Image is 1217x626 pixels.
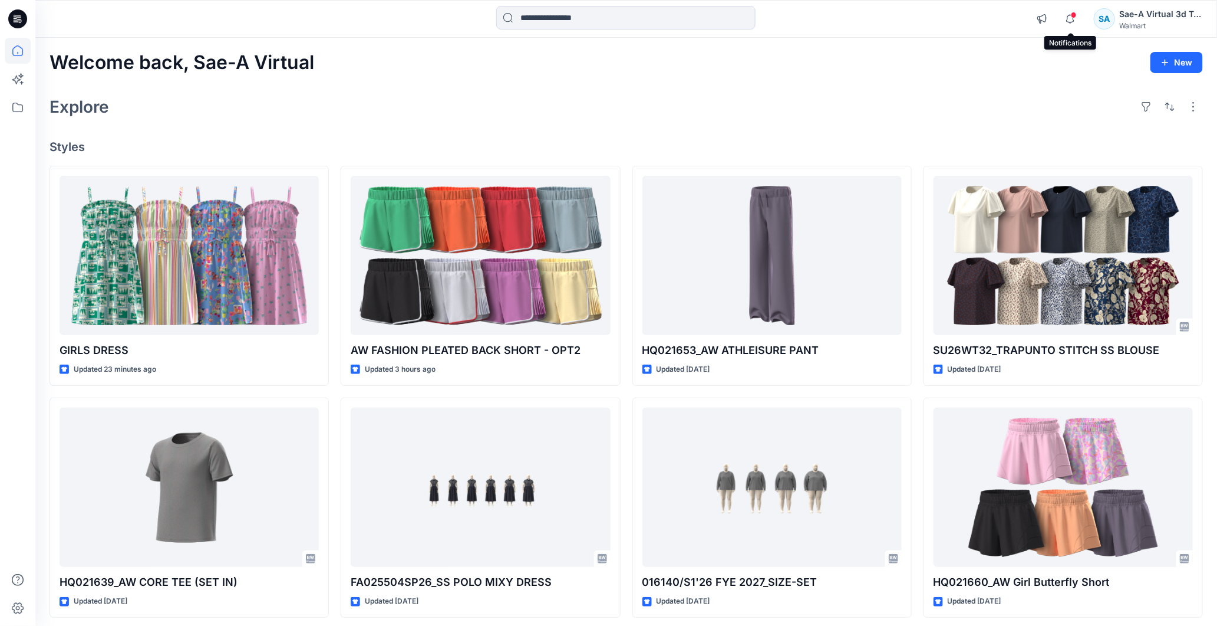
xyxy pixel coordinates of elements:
[1094,8,1115,30] div: SA
[657,363,710,376] p: Updated [DATE]
[642,176,902,336] a: HQ021653_AW ATHLEISURE PANT
[365,595,418,608] p: Updated [DATE]
[1120,7,1202,21] div: Sae-A Virtual 3d Team
[74,363,156,376] p: Updated 23 minutes ago
[934,342,1193,359] p: SU26WT32_TRAPUNTO STITCH SS BLOUSE
[50,140,1203,154] h4: Styles
[642,342,902,359] p: HQ021653_AW ATHLEISURE PANT
[934,176,1193,336] a: SU26WT32_TRAPUNTO STITCH SS BLOUSE
[60,408,319,568] a: HQ021639_AW CORE TEE (SET IN)
[1120,21,1202,30] div: Walmart
[934,408,1193,568] a: HQ021660_AW Girl Butterfly Short
[351,408,610,568] a: FA025504SP26_SS POLO MIXY DRESS
[351,342,610,359] p: AW FASHION PLEATED BACK SHORT - OPT2
[642,408,902,568] a: 016140/S1'26 FYE 2027_SIZE-SET
[948,595,1001,608] p: Updated [DATE]
[948,363,1001,376] p: Updated [DATE]
[365,363,436,376] p: Updated 3 hours ago
[74,595,127,608] p: Updated [DATE]
[657,595,710,608] p: Updated [DATE]
[60,176,319,336] a: GIRLS DRESS
[60,574,319,591] p: HQ021639_AW CORE TEE (SET IN)
[351,176,610,336] a: AW FASHION PLEATED BACK SHORT - OPT2
[1150,52,1203,73] button: New
[50,52,314,74] h2: Welcome back, Sae-A Virtual
[60,342,319,359] p: GIRLS DRESS
[50,97,109,116] h2: Explore
[934,574,1193,591] p: HQ021660_AW Girl Butterfly Short
[351,574,610,591] p: FA025504SP26_SS POLO MIXY DRESS
[642,574,902,591] p: 016140/S1'26 FYE 2027_SIZE-SET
